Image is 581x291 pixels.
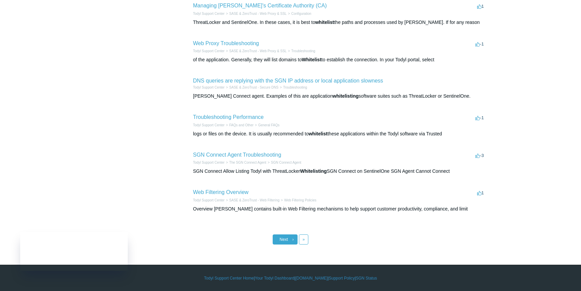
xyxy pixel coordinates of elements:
div: ThreatLocker and SentinelOne. In these cases, it is best to the paths and processes used by [PERS... [193,19,486,26]
a: Todyl Support Center Home [204,275,254,281]
li: Todyl Support Center [193,198,225,203]
li: Todyl Support Center [193,11,225,16]
a: SGN Connect Agent Troubleshooting [193,152,281,158]
a: SASE & ZeroTrust - Web Proxy & SSL [229,12,287,15]
a: Managing [PERSON_NAME]'s Certificate Authority (CA) [193,3,327,8]
div: | | | | [95,275,486,281]
a: Troubleshooting [283,86,307,89]
li: SASE & ZeroTrust - Web Proxy & SSL [225,11,286,16]
a: Troubleshooting [291,49,315,53]
li: SGN Connect Agent [266,160,301,165]
a: Todyl Support Center [193,198,225,202]
li: Todyl Support Center [193,123,225,128]
div: logs or files on the device. It is usually recommended to these applications within the Todyl sof... [193,130,486,137]
span: -3 [475,153,484,158]
a: Todyl Support Center [193,12,225,15]
a: Configuration [291,12,311,15]
a: SGN Connect Agent [271,161,301,164]
li: Web Filtering Policies [279,198,316,203]
em: Whitelisting [300,168,327,174]
a: DNS queries are replying with the SGN IP address or local application slowness [193,78,383,84]
span: -1 [475,115,484,120]
em: whitelist [315,20,334,25]
a: Todyl Support Center [193,123,225,127]
span: Next [280,237,288,242]
div: of the application. Generally, they will list domains to to establish the connection. In your Tod... [193,56,486,63]
a: The SGN Connect Agent [229,161,266,164]
li: Configuration [286,11,311,16]
em: whitelisting [333,93,359,99]
li: The SGN Connect Agent [225,160,266,165]
li: SASE & ZeroTrust - Web Proxy & SSL [225,48,286,54]
a: Todyl Support Center [193,161,225,164]
a: Todyl Support Center [193,49,225,53]
div: SGN Connect Allow Listing Todyl with ThreatLocker SGN Connect on SentinelOne SGN Agent Cannot Con... [193,168,486,175]
li: FAQs and Other [225,123,254,128]
span: » [303,237,305,242]
li: Todyl Support Center [193,85,225,90]
li: SASE & ZeroTrust - Secure DNS [225,85,278,90]
iframe: Todyl Status [20,232,128,271]
a: Troubleshooting Performance [193,114,264,120]
a: Your Todyl Dashboard [255,275,294,281]
a: SASE & ZeroTrust - Web Proxy & SSL [229,49,287,53]
li: SASE & ZeroTrust - Web Filtering [225,198,279,203]
a: SASE & ZeroTrust - Web Filtering [229,198,280,202]
li: Todyl Support Center [193,160,225,165]
a: Web Filtering Overview [193,189,248,195]
a: Web Filtering Policies [284,198,316,202]
li: Troubleshooting [278,85,307,90]
em: whitelist [309,131,327,136]
li: General FAQs [254,123,279,128]
li: Troubleshooting [286,48,315,54]
span: › [293,237,294,242]
a: General FAQs [258,123,279,127]
a: Next [273,234,298,245]
a: [DOMAIN_NAME] [295,275,327,281]
div: [PERSON_NAME] Connect agent. Examples of this are application software suites such as ThreatLocke... [193,93,486,100]
a: Todyl Support Center [193,86,225,89]
div: Overview [PERSON_NAME] contains built-in Web Filtering mechanisms to help support customer produc... [193,205,486,213]
span: -1 [475,41,484,46]
a: FAQs and Other [229,123,254,127]
li: Todyl Support Center [193,48,225,54]
span: 1 [477,190,484,195]
em: Whitelist [302,57,321,62]
a: SGN Status [356,275,377,281]
a: SASE & ZeroTrust - Secure DNS [229,86,278,89]
a: Support Policy [329,275,355,281]
a: Web Proxy Troubleshooting [193,40,259,46]
span: 1 [477,4,484,9]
